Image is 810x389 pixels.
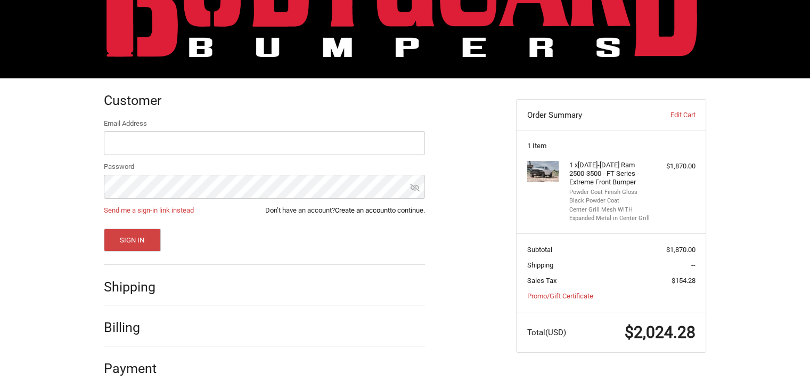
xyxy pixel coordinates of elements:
[335,206,390,214] a: Create an account
[104,92,166,109] h2: Customer
[625,323,696,342] span: $2,024.28
[527,328,566,337] span: Total (USD)
[104,206,194,214] a: Send me a sign-in link instead
[527,110,643,120] h3: Order Summary
[104,118,425,129] label: Email Address
[642,110,695,120] a: Edit Cart
[527,277,557,285] span: Sales Tax
[691,261,696,269] span: --
[265,205,425,216] span: Don’t have an account? to continue.
[666,246,696,254] span: $1,870.00
[569,188,651,206] li: Powder Coat Finish Gloss Black Powder Coat
[104,319,166,336] h2: Billing
[672,277,696,285] span: $154.28
[569,206,651,223] li: Center Grill Mesh WITH Expanded Metal in Center Grill
[527,142,696,150] h3: 1 Item
[569,161,651,187] h4: 1 x [DATE]-[DATE] Ram 2500-3500 - FT Series - Extreme Front Bumper
[104,161,425,172] label: Password
[104,279,166,295] h2: Shipping
[527,261,553,269] span: Shipping
[527,292,593,300] a: Promo/Gift Certificate
[104,360,166,377] h2: Payment
[104,229,161,252] button: Sign In
[653,161,696,172] div: $1,870.00
[527,246,552,254] span: Subtotal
